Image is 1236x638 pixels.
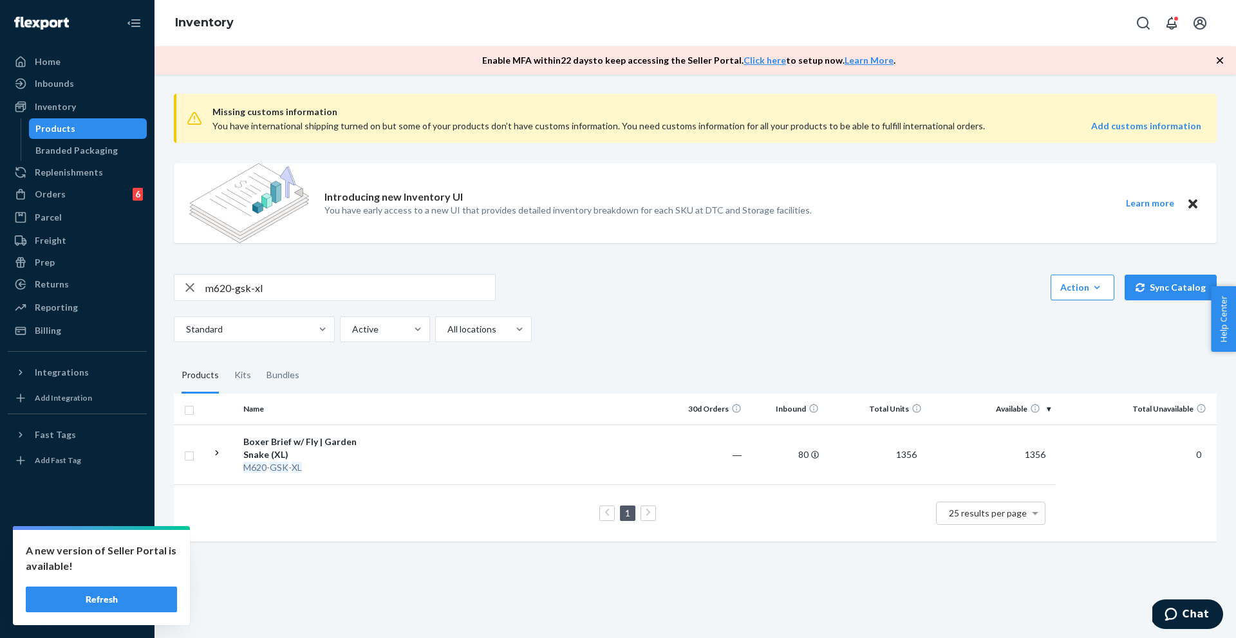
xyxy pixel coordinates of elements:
[8,602,147,623] button: Give Feedback
[845,55,894,66] a: Learn More
[623,507,633,518] a: Page 1 is your current page
[1191,449,1206,460] span: 0
[446,323,447,336] input: All locations
[324,190,463,205] p: Introducing new Inventory UI
[35,428,76,441] div: Fast Tags
[243,435,378,461] div: Boxer Brief w/ Fly | Garden Snake (XL)
[747,424,824,484] td: 80
[1056,394,1217,424] th: Total Unavailable
[1159,10,1184,36] button: Open notifications
[205,275,495,300] input: Search inventory by name or sku
[35,122,75,135] div: Products
[8,230,147,251] a: Freight
[26,543,177,574] p: A new version of Seller Portal is available!
[8,73,147,94] a: Inbounds
[35,324,61,337] div: Billing
[669,394,747,424] th: 30d Orders
[8,536,147,557] a: Settings
[1187,10,1213,36] button: Open account menu
[747,394,824,424] th: Inbound
[35,211,62,224] div: Parcel
[29,118,147,139] a: Products
[292,462,302,473] em: XL
[324,204,812,217] p: You have early access to a new UI that provides detailed inventory breakdown for each SKU at DTC ...
[8,162,147,183] a: Replenishments
[8,558,147,579] button: Talk to Support
[8,184,147,205] a: Orders6
[35,144,118,157] div: Branded Packaging
[121,10,147,36] button: Close Navigation
[1152,599,1223,632] iframe: Opens a widget where you can chat to one of our agents
[1125,275,1217,300] button: Sync Catalog
[744,55,786,66] a: Click here
[189,163,309,243] img: new-reports-banner-icon.82668bd98b6a51aee86340f2a7b77ae3.png
[8,297,147,318] a: Reporting
[8,96,147,117] a: Inventory
[1051,275,1114,300] button: Action
[891,449,922,460] span: 1356
[35,366,89,379] div: Integrations
[14,17,69,30] img: Flexport logo
[8,450,147,471] a: Add Fast Tag
[212,104,1201,120] span: Missing customs information
[669,424,747,484] td: ―
[1020,449,1051,460] span: 1356
[1130,10,1156,36] button: Open Search Box
[1091,120,1201,132] a: Add customs information
[243,462,267,473] em: M620
[351,323,352,336] input: Active
[35,455,81,466] div: Add Fast Tag
[238,394,383,424] th: Name
[165,5,244,42] ol: breadcrumbs
[182,358,219,394] div: Products
[35,256,55,269] div: Prep
[8,252,147,273] a: Prep
[35,77,74,90] div: Inbounds
[35,301,78,314] div: Reporting
[8,424,147,445] button: Fast Tags
[1184,196,1201,212] button: Close
[8,362,147,383] button: Integrations
[234,358,251,394] div: Kits
[35,166,103,179] div: Replenishments
[26,587,177,612] button: Refresh
[175,15,234,30] a: Inventory
[133,188,143,201] div: 6
[1211,286,1236,352] button: Help Center
[949,507,1027,518] span: 25 results per page
[8,207,147,228] a: Parcel
[243,461,378,474] div: - -
[185,323,186,336] input: Standard
[270,462,288,473] em: GSK
[1060,281,1105,294] div: Action
[482,54,895,67] p: Enable MFA within 22 days to keep accessing the Seller Portal. to setup now. .
[267,358,299,394] div: Bundles
[927,394,1056,424] th: Available
[35,392,92,403] div: Add Integration
[8,51,147,72] a: Home
[35,100,76,113] div: Inventory
[1091,120,1201,131] strong: Add customs information
[8,580,147,601] a: Help Center
[212,120,1004,132] div: You have international shipping turned on but some of your products don’t have customs informatio...
[1118,196,1182,212] button: Learn more
[29,140,147,161] a: Branded Packaging
[824,394,927,424] th: Total Units
[35,55,61,68] div: Home
[8,388,147,408] a: Add Integration
[8,274,147,295] a: Returns
[35,278,69,291] div: Returns
[35,234,66,247] div: Freight
[8,320,147,341] a: Billing
[35,188,66,201] div: Orders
